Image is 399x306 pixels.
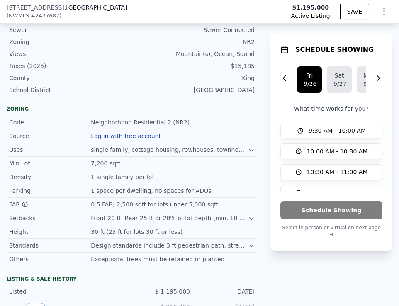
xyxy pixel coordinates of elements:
p: Select in person or virtual on next page → [280,223,382,239]
span: 10:30 AM - 11:00 AM [307,168,368,176]
div: Sewer Connected [132,26,255,34]
div: 0.5 FAR, 2,500 sqft for lots under 5,000 sqft [91,200,220,209]
div: King [132,74,255,82]
div: 1 space per dwelling, no spaces for ADUs [91,187,213,195]
div: 9/29 [363,80,375,88]
button: Sat9/27 [327,66,352,93]
div: Sat [333,71,345,80]
span: [STREET_ADDRESS] [7,3,64,12]
div: Others [9,255,91,263]
div: Setbacks [9,214,91,222]
span: 9:30 AM - 10:00 AM [309,126,366,135]
button: 10:30 AM - 11:00 AM [280,164,382,180]
div: Listed [9,287,125,296]
span: Active Listing [291,12,330,20]
button: 10:00 AM - 10:30 AM [280,143,382,159]
div: Front 20 ft, Rear 25 ft or 20% of lot depth (min. 10 ft), Side 5 ft [91,214,248,222]
div: Fri [304,71,315,80]
div: Zoning [7,106,257,112]
div: [GEOGRAPHIC_DATA] [132,86,255,94]
button: Log in with free account [91,133,161,139]
div: Taxes (2025) [9,62,132,70]
div: NR2 [132,38,255,46]
div: Neighborhood Residential 2 (NR2) [91,118,191,126]
div: 1 single family per lot [91,173,156,181]
span: $ 1,195,000 [155,288,190,295]
button: SAVE [340,4,369,19]
button: Show Options [376,3,392,20]
button: 11:00 AM - 11:30 AM [280,185,382,201]
div: Views [9,50,132,58]
div: Mountain(s), Ocean, Sound [132,50,255,58]
div: Uses [9,146,91,154]
div: single family, cottage housing, rowhouses, townhouses, apartments, and accessory dwellings [91,146,248,154]
button: 9:30 AM - 10:00 AM [280,123,382,138]
div: Design standards include 3 ft pedestrian path, street-facing entries within 40 ft of street lot l... [91,241,248,250]
span: $1,195,000 [292,3,329,12]
div: 9/27 [333,80,345,88]
div: 9/26 [304,80,315,88]
div: Standards [9,241,91,250]
div: School District [9,86,132,94]
h1: SCHEDULE SHOWING [295,45,374,55]
div: Exceptional trees must be retained or planted [91,255,226,263]
div: County [9,74,132,82]
div: Zoning [9,38,132,46]
div: LISTING & SALE HISTORY [7,276,257,284]
div: FAR [9,200,91,209]
span: , [GEOGRAPHIC_DATA] [64,3,127,12]
div: Mon [363,71,375,80]
button: Schedule Showing [280,201,382,219]
span: NWMLS [9,12,29,20]
div: ( ) [7,12,61,20]
div: Min Lot [9,159,91,168]
div: [DATE] [197,287,255,296]
button: Fri9/26 [297,66,322,93]
div: Parking [9,187,91,195]
div: Source [9,132,91,140]
div: Height [9,228,91,236]
span: 11:00 AM - 11:30 AM [307,189,368,197]
div: Sewer [9,26,132,34]
div: $15,185 [132,62,255,70]
span: 10:00 AM - 10:30 AM [307,147,368,155]
p: What time works for you? [280,104,382,113]
button: Mon9/29 [357,66,382,93]
div: 30 ft (25 ft for lots 30 ft or less) [91,228,184,236]
div: Density [9,173,91,181]
div: Code [9,118,91,126]
span: # 2437687 [31,12,59,20]
div: 7,200 sqft [91,159,122,168]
